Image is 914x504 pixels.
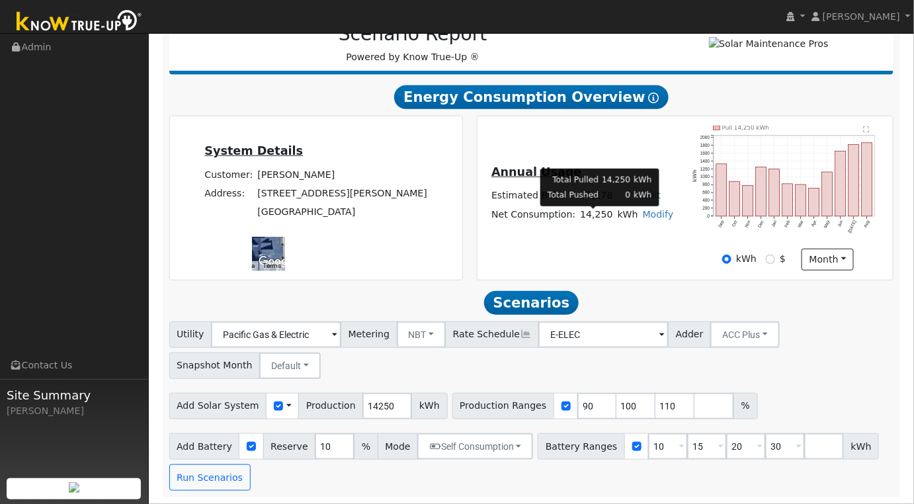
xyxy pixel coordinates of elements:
[702,190,710,195] text: 600
[722,255,731,264] input: kWh
[733,393,757,419] span: %
[837,220,845,228] text: Jun
[601,189,631,202] td: 0
[823,11,900,22] span: [PERSON_NAME]
[743,186,753,216] rect: onclick=""
[7,386,142,404] span: Site Summary
[643,209,674,220] a: Modify
[255,202,430,221] td: [GEOGRAPHIC_DATA]
[183,23,643,46] h2: Scenario Report
[255,165,430,184] td: [PERSON_NAME]
[757,220,765,229] text: Dec
[255,253,299,271] a: Open this area in Google Maps (opens a new window)
[649,93,659,103] i: Show Help
[202,184,255,202] td: Address:
[700,167,710,171] text: 1200
[169,433,240,460] span: Add Battery
[708,214,710,218] text: 0
[263,433,316,460] span: Reserve
[847,220,858,234] text: [DATE]
[709,37,829,51] img: Solar Maintenance Pros
[700,135,710,140] text: 2000
[700,175,710,179] text: 1000
[417,433,533,460] button: Self Consumption
[176,23,650,64] div: Powered by Know True-Up ®
[578,205,615,224] td: 14,250
[744,220,752,229] text: Nov
[796,185,806,216] rect: onclick=""
[259,353,321,379] button: Default
[849,145,859,216] rect: onclick=""
[452,393,554,419] span: Production Ranges
[169,353,261,379] span: Snapshot Month
[823,220,832,230] text: May
[354,433,378,460] span: %
[782,184,793,216] rect: onclick=""
[864,126,870,133] text: 
[411,393,447,419] span: kWh
[169,321,212,348] span: Utility
[341,321,397,348] span: Metering
[710,321,780,348] button: ACC Plus
[445,321,539,348] span: Rate Schedule
[716,164,727,216] rect: onclick=""
[378,433,418,460] span: Mode
[202,165,255,184] td: Customer:
[756,167,767,216] rect: onclick=""
[700,143,710,147] text: 1800
[835,151,846,217] rect: onclick=""
[797,220,804,229] text: Mar
[211,321,341,348] input: Select a Utility
[702,183,710,187] text: 800
[766,255,775,264] input: $
[863,220,871,229] text: Aug
[784,220,791,228] text: Feb
[770,220,778,228] text: Jan
[547,173,599,187] td: Total Pulled
[809,189,819,217] rect: onclick=""
[484,291,579,315] span: Scenarios
[255,184,430,202] td: [STREET_ADDRESS][PERSON_NAME]
[802,249,854,271] button: month
[615,205,640,224] td: kWh
[736,252,757,266] label: kWh
[489,187,578,206] td: Estimated Bill:
[722,124,769,131] text: Pull 14,250 kWh
[862,143,872,216] rect: onclick=""
[822,172,833,216] rect: onclick=""
[702,206,710,210] text: 200
[668,321,711,348] span: Adder
[489,205,578,224] td: Net Consumption:
[169,393,267,419] span: Add Solar System
[547,189,599,202] td: Total Pushed
[731,220,738,228] text: Oct
[700,159,710,163] text: 1400
[718,220,726,229] text: Sep
[397,321,446,348] button: NBT
[538,321,669,348] input: Select a Rate Schedule
[255,253,299,271] img: Google
[811,220,819,228] text: Apr
[633,189,652,202] td: kWh
[700,151,710,155] text: 1600
[633,173,652,187] td: kWh
[263,262,281,269] a: Terms (opens in new tab)
[702,198,710,203] text: 400
[298,393,363,419] span: Production
[10,7,149,37] img: Know True-Up
[769,169,780,217] rect: onclick=""
[204,144,303,157] u: System Details
[69,482,79,493] img: retrieve
[843,433,879,460] span: kWh
[7,404,142,418] div: [PERSON_NAME]
[169,464,251,491] button: Run Scenarios
[601,173,631,187] td: 14,250
[394,85,668,109] span: Energy Consumption Overview
[729,182,740,217] rect: onclick=""
[538,433,625,460] span: Battery Ranges
[491,165,581,179] u: Annual Usage
[780,252,786,266] label: $
[692,170,698,183] text: kWh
